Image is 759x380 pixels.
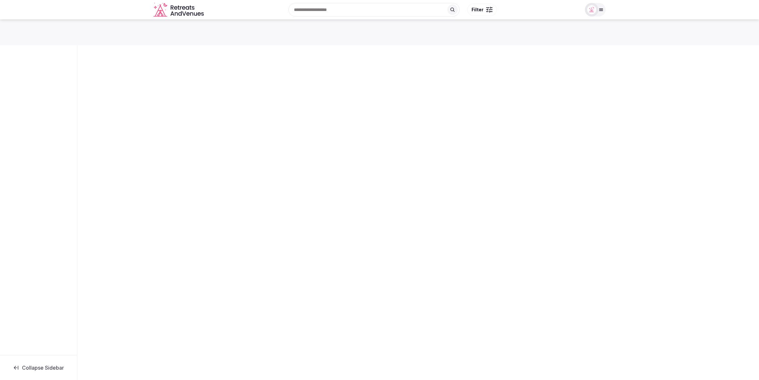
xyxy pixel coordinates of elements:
button: Filter [467,4,497,16]
span: Filter [472,6,483,13]
a: Visit the homepage [153,3,205,17]
img: miaceralde [587,5,596,14]
span: Collapse Sidebar [22,364,64,371]
svg: Retreats and Venues company logo [153,3,205,17]
button: Collapse Sidebar [5,361,72,375]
